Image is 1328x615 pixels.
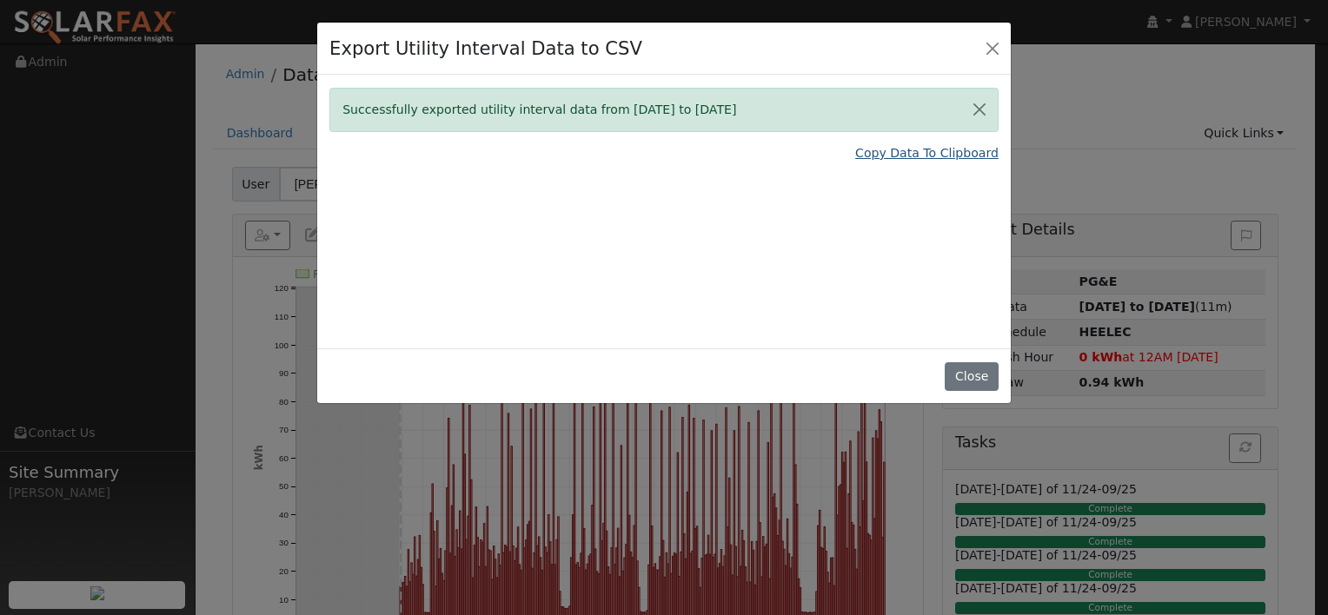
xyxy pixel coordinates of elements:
div: Successfully exported utility interval data from [DATE] to [DATE] [329,88,999,132]
button: Close [945,362,998,392]
button: Close [961,89,998,131]
button: Close [980,36,1005,60]
h4: Export Utility Interval Data to CSV [329,35,642,63]
a: Copy Data To Clipboard [855,144,999,162]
